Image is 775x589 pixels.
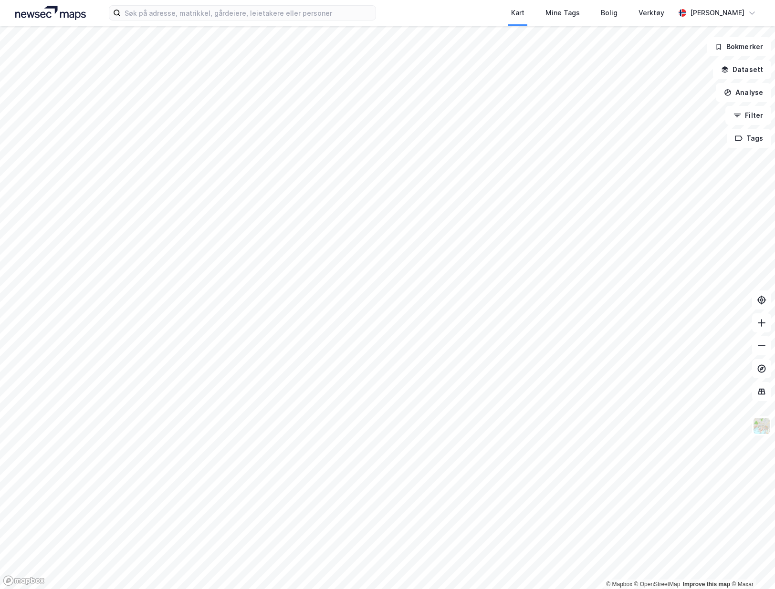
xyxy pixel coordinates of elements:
button: Datasett [713,60,771,79]
a: Mapbox [606,581,632,588]
a: Improve this map [683,581,730,588]
button: Bokmerker [707,37,771,56]
div: Kontrollprogram for chat [727,543,775,589]
a: Mapbox homepage [3,575,45,586]
iframe: Chat Widget [727,543,775,589]
button: Filter [725,106,771,125]
a: OpenStreetMap [634,581,681,588]
input: Søk på adresse, matrikkel, gårdeiere, leietakere eller personer [121,6,376,20]
button: Tags [727,129,771,148]
button: Analyse [716,83,771,102]
div: Kart [511,7,524,19]
div: Bolig [601,7,618,19]
div: [PERSON_NAME] [690,7,744,19]
div: Verktøy [639,7,664,19]
img: Z [753,417,771,435]
div: Mine Tags [545,7,580,19]
img: logo.a4113a55bc3d86da70a041830d287a7e.svg [15,6,86,20]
